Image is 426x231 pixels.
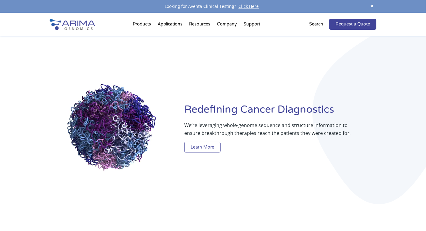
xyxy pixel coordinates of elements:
div: Looking for Aventa Clinical Testing? [50,2,376,10]
a: Click Here [236,3,261,9]
a: Request a Quote [329,19,376,30]
a: Learn More [184,142,221,153]
img: Arima-Genomics-logo [50,19,95,30]
p: Search [309,20,323,28]
p: We’re leveraging whole-genome sequence and structure information to ensure breakthrough therapies... [184,121,352,142]
h1: Redefining Cancer Diagnostics [184,103,376,121]
iframe: Chat Widget [396,202,426,231]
